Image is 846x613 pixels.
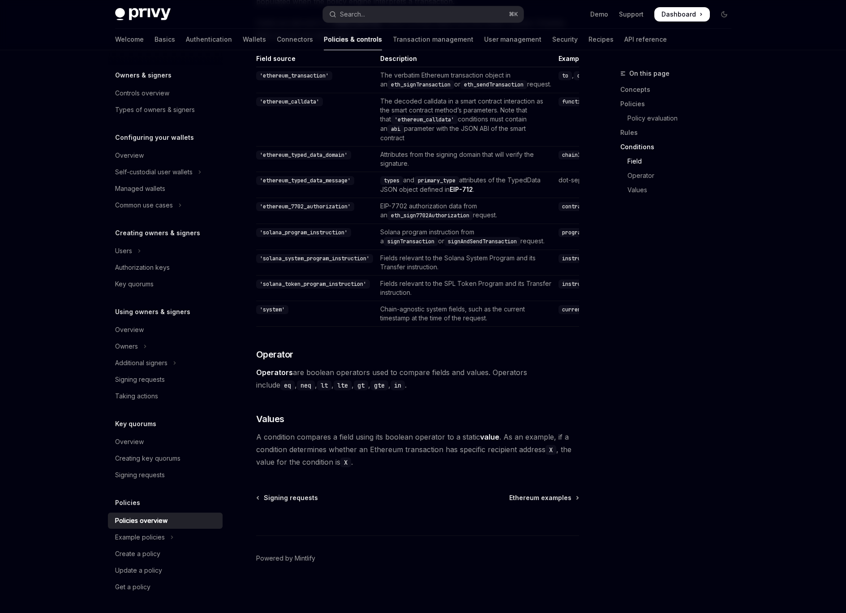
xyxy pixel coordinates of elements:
[108,562,223,578] a: Update a policy
[340,9,365,20] div: Search...
[256,431,579,468] span: A condition compares a field using its boolean operator to a static . As an example, if a conditi...
[414,176,459,185] code: primary_type
[115,548,160,559] div: Create a policy
[115,515,167,526] div: Policies overview
[257,493,318,502] a: Signing requests
[108,529,223,545] button: Toggle Example policies section
[377,54,555,67] th: Description
[377,224,555,250] td: Solana program instruction from a or request.
[509,493,578,502] a: Ethereum examples
[115,279,154,289] div: Key quorums
[377,172,555,198] td: and attributes of the TypedData JSON object defined in .
[108,85,223,101] a: Controls overview
[108,450,223,466] a: Creating key quorums
[108,546,223,562] a: Create a policy
[108,259,223,276] a: Authorization keys
[256,71,332,80] code: 'ethereum_transaction'
[387,211,473,220] code: eth_sign7702Authorization
[558,254,613,263] code: instructionName
[393,29,473,50] a: Transaction management
[444,237,520,246] code: signAndSendTransaction
[256,54,377,67] th: Field source
[115,167,193,177] div: Self-custodial user wallets
[717,7,731,22] button: Toggle dark mode
[264,493,318,502] span: Signing requests
[256,228,351,237] code: 'solana_program_instruction'
[334,380,352,390] code: lte
[450,186,473,194] a: EIP-712
[108,371,223,388] a: Signing requests
[115,419,156,429] h5: Key quorums
[256,348,293,361] span: Operator
[377,276,555,301] td: Fields relevant to the SPL Token Program and its Transfer instruction.
[115,183,165,194] div: Managed wallets
[370,380,388,390] code: gte
[377,93,555,147] td: The decoded calldata in a smart contract interaction as the smart contract method’s parameters. N...
[115,565,162,576] div: Update a policy
[391,115,458,124] code: 'ethereum_calldata'
[545,445,556,455] code: X
[115,306,190,317] h5: Using owners & signers
[108,467,223,483] a: Signing requests
[558,97,606,106] code: function_name
[620,111,739,125] a: Policy evaluation
[256,413,284,425] span: Values
[256,97,323,106] code: 'ethereum_calldata'
[509,493,571,502] span: Ethereum examples
[108,338,223,354] button: Toggle Owners section
[484,29,541,50] a: User management
[297,380,315,390] code: neq
[620,183,739,197] a: Values
[277,29,313,50] a: Connectors
[108,388,223,404] a: Taking actions
[384,237,438,246] code: signTransaction
[115,436,144,447] div: Overview
[552,29,578,50] a: Security
[115,262,170,273] div: Authorization keys
[620,168,739,183] a: Operator
[661,10,696,19] span: Dashboard
[377,67,555,93] td: The verbatim Ethereum transaction object in an or request.
[588,29,614,50] a: Recipes
[108,197,223,213] button: Toggle Common use cases section
[108,181,223,197] a: Managed wallets
[256,280,370,289] code: 'solana_token_program_instruction'
[115,358,167,368] div: Additional signers
[380,176,403,185] code: types
[115,532,165,543] div: Example policies
[115,132,194,143] h5: Configuring your wallets
[256,366,579,391] span: are boolean operators used to compare fields and values. Operators include , , , , , , .
[115,341,138,352] div: Owners
[115,453,180,464] div: Creating key quorums
[558,151,588,160] code: chainId
[108,102,223,118] a: Types of owners & signers
[115,246,132,256] div: Users
[391,380,405,390] code: in
[377,250,555,276] td: Fields relevant to the Solana System Program and its Transfer instruction.
[377,301,555,327] td: Chain-agnostic system fields, such as the current timestamp at the time of the request.
[115,88,169,99] div: Controls overview
[323,6,524,22] button: Open search
[620,82,739,97] a: Concepts
[108,147,223,164] a: Overview
[256,151,351,160] code: 'ethereum_typed_data_domain'
[480,432,499,441] strong: value
[256,368,293,377] strong: Operators
[108,513,223,529] a: Policies overview
[629,68,670,79] span: On this page
[619,10,644,19] a: Support
[340,458,351,467] code: X
[108,355,223,371] button: Toggle Additional signers section
[115,391,158,401] div: Taking actions
[387,80,454,89] code: eth_signTransaction
[115,497,140,508] h5: Policies
[108,579,223,595] a: Get a policy
[317,380,331,390] code: lt
[460,80,527,89] code: eth_sendTransaction
[620,125,739,140] a: Rules
[624,29,667,50] a: API reference
[115,29,144,50] a: Welcome
[186,29,232,50] a: Authentication
[115,200,173,211] div: Common use cases
[115,324,144,335] div: Overview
